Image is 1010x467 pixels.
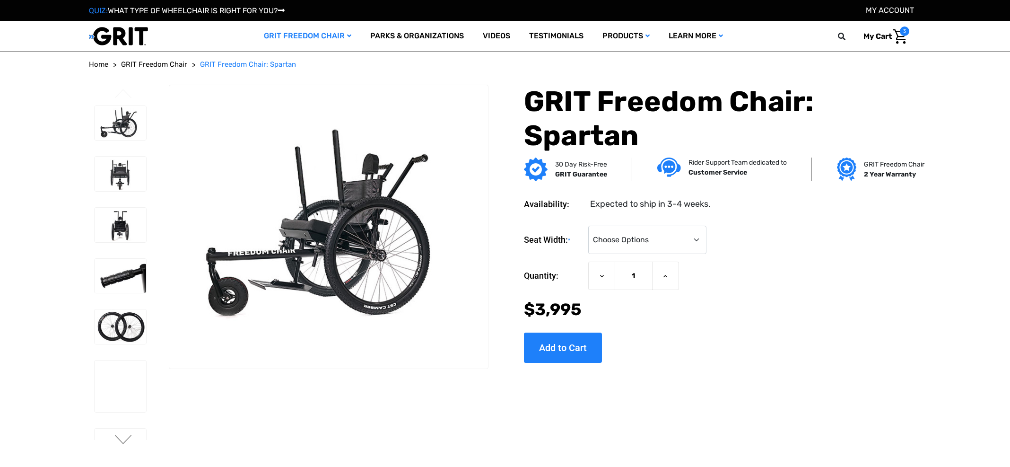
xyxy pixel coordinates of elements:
a: Account [866,6,914,15]
p: GRIT Freedom Chair [864,159,924,169]
a: Learn More [659,21,732,52]
img: Grit freedom [837,158,856,181]
img: GRIT Freedom Chair: Spartan [95,208,146,242]
img: GRIT Freedom Chair: Spartan [95,157,146,191]
img: GRIT Freedom Chair: Spartan [95,309,146,344]
strong: GRIT Guarantee [555,170,607,178]
strong: Customer Service [688,168,747,176]
a: GRIT Freedom Chair [254,21,361,52]
input: Search [842,26,856,46]
span: GRIT Freedom Chair: Spartan [200,60,296,69]
label: Quantity: [524,262,583,290]
img: GRIT Freedom Chair: Spartan [95,259,146,293]
span: GRIT Freedom Chair [121,60,187,69]
a: Videos [473,21,520,52]
span: QUIZ: [89,6,108,15]
img: GRIT Freedom Chair: Spartan [95,106,146,141]
span: $3,995 [524,300,582,319]
strong: 2 Year Warranty [864,170,916,178]
img: GRIT All-Terrain Wheelchair and Mobility Equipment [89,26,148,46]
span: Home [89,60,108,69]
img: GRIT Freedom Chair: Spartan [95,361,146,412]
a: Products [593,21,659,52]
a: Cart with 3 items [856,26,909,46]
p: Rider Support Team dedicated to [688,158,787,167]
a: GRIT Freedom Chair [121,59,187,70]
a: Parks & Organizations [361,21,473,52]
dd: Expected to ship in 3-4 weeks. [590,198,711,211]
h1: GRIT Freedom Chair: Spartan [524,85,921,153]
img: Customer service [657,158,681,177]
img: GRIT Freedom Chair: Spartan [169,121,488,333]
p: 30 Day Risk-Free [555,159,607,169]
a: QUIZ:WHAT TYPE OF WHEELCHAIR IS RIGHT FOR YOU? [89,6,285,15]
dt: Availability: [524,198,583,211]
span: 3 [900,26,909,36]
img: Cart [893,29,907,44]
span: My Cart [863,32,892,41]
nav: Breadcrumb [89,59,921,70]
a: Home [89,59,108,70]
input: Add to Cart [524,333,602,363]
label: Seat Width: [524,226,583,255]
a: GRIT Freedom Chair: Spartan [200,59,296,70]
button: Go to slide 2 of 4 [113,435,133,446]
img: GRIT Guarantee [524,158,548,181]
button: Go to slide 4 of 4 [113,89,133,100]
a: Testimonials [520,21,593,52]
